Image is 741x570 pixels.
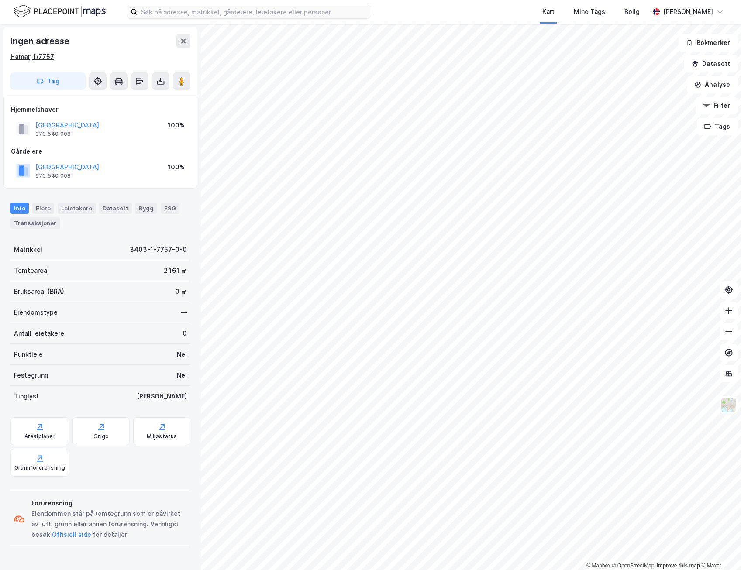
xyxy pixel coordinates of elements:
[35,130,71,137] div: 970 540 008
[14,370,48,381] div: Festegrunn
[35,172,71,179] div: 970 540 008
[687,76,738,93] button: Analyse
[574,7,605,17] div: Mine Tags
[542,7,555,17] div: Kart
[14,328,64,339] div: Antall leietakere
[586,563,610,569] a: Mapbox
[10,34,71,48] div: Ingen adresse
[14,391,39,402] div: Tinglyst
[697,528,741,570] div: Kontrollprogram for chat
[168,120,185,130] div: 100%
[14,464,65,471] div: Grunnforurensning
[14,265,49,276] div: Tomteareal
[14,4,106,19] img: logo.f888ab2527a4732fd821a326f86c7f29.svg
[161,203,179,214] div: ESG
[697,528,741,570] iframe: Chat Widget
[58,203,96,214] div: Leietakere
[14,244,42,255] div: Matrikkel
[684,55,738,72] button: Datasett
[10,217,60,229] div: Transaksjoner
[147,433,177,440] div: Miljøstatus
[31,508,187,540] div: Eiendommen står på tomtegrunn som er påvirket av luft, grunn eller annen forurensning. Vennligst ...
[177,349,187,360] div: Nei
[11,146,190,157] div: Gårdeiere
[679,34,738,52] button: Bokmerker
[14,307,58,318] div: Eiendomstype
[663,7,713,17] div: [PERSON_NAME]
[612,563,655,569] a: OpenStreetMap
[99,203,132,214] div: Datasett
[32,203,54,214] div: Eiere
[93,433,109,440] div: Origo
[624,7,640,17] div: Bolig
[181,307,187,318] div: —
[14,349,43,360] div: Punktleie
[168,162,185,172] div: 100%
[137,391,187,402] div: [PERSON_NAME]
[10,72,86,90] button: Tag
[130,244,187,255] div: 3403-1-7757-0-0
[720,397,737,413] img: Z
[24,433,55,440] div: Arealplaner
[696,97,738,114] button: Filter
[31,498,187,508] div: Forurensning
[175,286,187,297] div: 0 ㎡
[135,203,157,214] div: Bygg
[10,203,29,214] div: Info
[177,370,187,381] div: Nei
[657,563,700,569] a: Improve this map
[164,265,187,276] div: 2 161 ㎡
[14,286,64,297] div: Bruksareal (BRA)
[138,5,371,18] input: Søk på adresse, matrikkel, gårdeiere, leietakere eller personer
[11,104,190,115] div: Hjemmelshaver
[697,118,738,135] button: Tags
[183,328,187,339] div: 0
[10,52,54,62] div: Hamar, 1/7757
